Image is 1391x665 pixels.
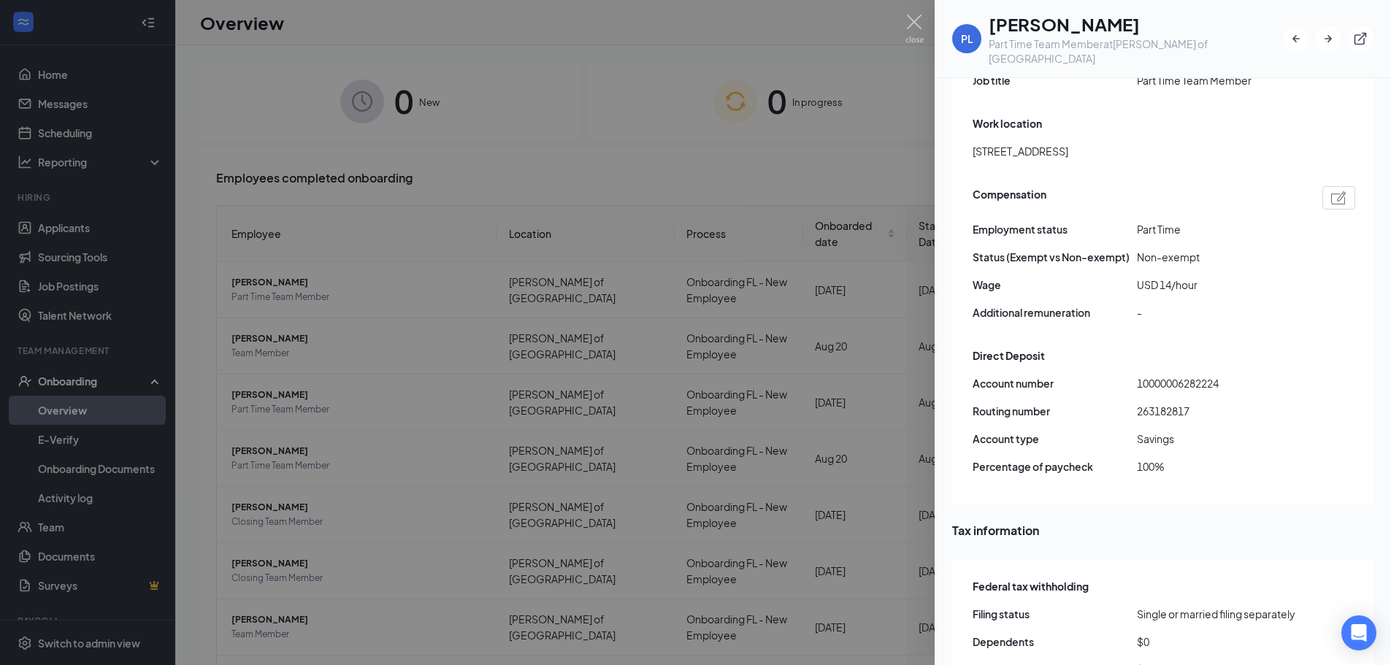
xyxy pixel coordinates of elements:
[1137,72,1301,88] span: Part Time Team Member
[989,36,1283,66] div: Part Time Team Member at [PERSON_NAME] of [GEOGRAPHIC_DATA]
[1137,221,1301,237] span: Part Time
[973,143,1068,159] span: [STREET_ADDRESS]
[973,431,1137,447] span: Account type
[1315,26,1341,52] button: ArrowRight
[1137,403,1301,419] span: 263182817
[1289,31,1303,46] svg: ArrowLeftNew
[973,606,1137,622] span: Filing status
[973,403,1137,419] span: Routing number
[1137,277,1301,293] span: USD 14/hour
[973,304,1137,320] span: Additional remuneration
[973,249,1137,265] span: Status (Exempt vs Non-exempt)
[1347,26,1373,52] button: ExternalLink
[973,72,1137,88] span: Job title
[1137,249,1301,265] span: Non-exempt
[973,221,1137,237] span: Employment status
[1283,26,1309,52] button: ArrowLeftNew
[973,277,1137,293] span: Wage
[973,458,1137,474] span: Percentage of paycheck
[1137,304,1301,320] span: -
[973,186,1046,210] span: Compensation
[1353,31,1368,46] svg: ExternalLink
[1137,634,1301,650] span: $0
[1137,375,1301,391] span: 10000006282224
[973,115,1042,131] span: Work location
[1341,615,1376,650] div: Open Intercom Messenger
[973,347,1045,364] span: Direct Deposit
[973,375,1137,391] span: Account number
[1137,431,1301,447] span: Savings
[1321,31,1336,46] svg: ArrowRight
[973,578,1089,594] span: Federal tax withholding
[952,521,1373,539] span: Tax information
[1137,458,1301,474] span: 100%
[973,634,1137,650] span: Dependents
[989,12,1283,36] h1: [PERSON_NAME]
[1137,606,1301,622] span: Single or married filing separately
[961,31,973,46] div: PL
